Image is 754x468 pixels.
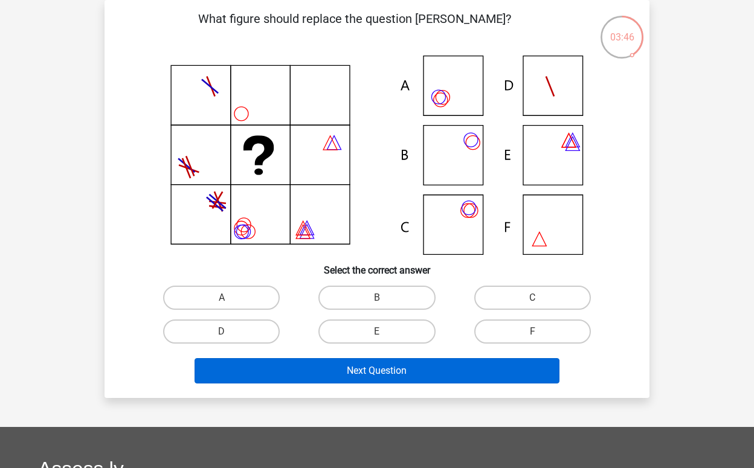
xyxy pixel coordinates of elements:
label: D [163,319,280,344]
div: 03:46 [599,14,645,45]
label: F [474,319,591,344]
button: Next Question [195,358,560,383]
label: E [318,319,435,344]
label: A [163,286,280,310]
label: C [474,286,591,310]
p: What figure should replace the question [PERSON_NAME]? [124,10,585,46]
label: B [318,286,435,310]
h6: Select the correct answer [124,255,630,276]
